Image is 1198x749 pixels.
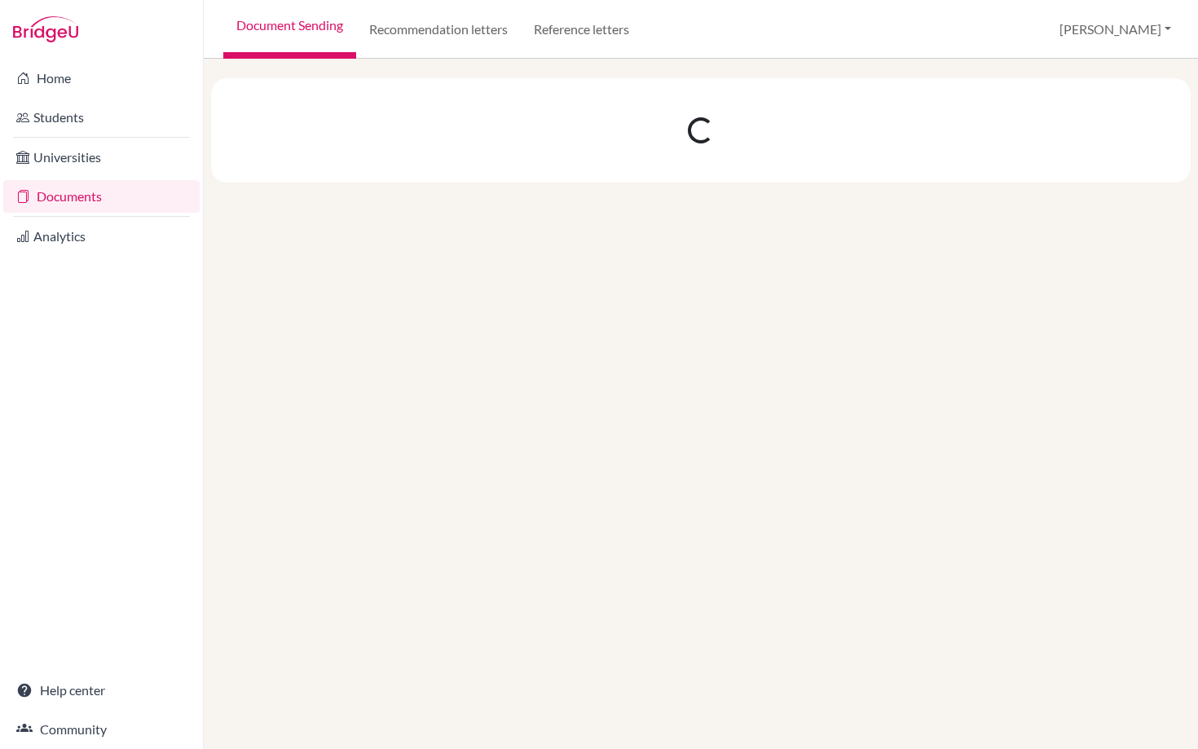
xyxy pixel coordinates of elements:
[3,713,200,746] a: Community
[3,674,200,707] a: Help center
[3,141,200,174] a: Universities
[3,101,200,134] a: Students
[3,180,200,213] a: Documents
[1052,14,1178,45] button: [PERSON_NAME]
[3,62,200,95] a: Home
[3,220,200,253] a: Analytics
[13,16,78,42] img: Bridge-U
